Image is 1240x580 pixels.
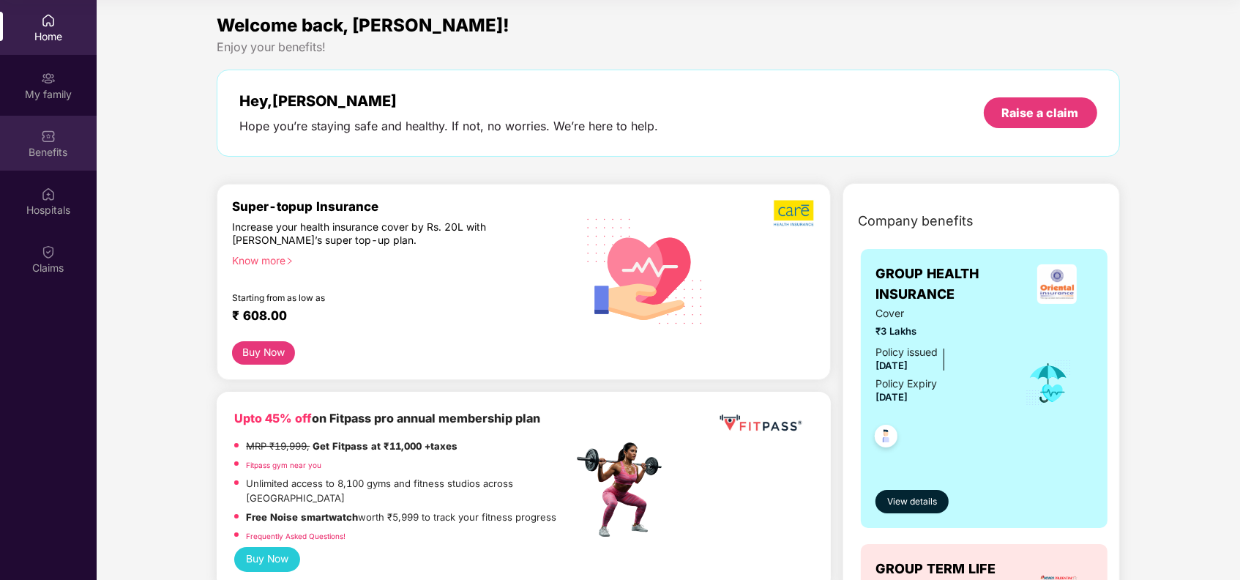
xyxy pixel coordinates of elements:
img: svg+xml;base64,PHN2ZyB3aWR0aD0iMjAiIGhlaWdodD0iMjAiIHZpZXdCb3g9IjAgMCAyMCAyMCIgZmlsbD0ibm9uZSIgeG... [41,71,56,86]
span: Company benefits [858,211,974,231]
img: svg+xml;base64,PHN2ZyBpZD0iQ2xhaW0iIHhtbG5zPSJodHRwOi8vd3d3LnczLm9yZy8yMDAwL3N2ZyIgd2lkdGg9IjIwIi... [41,245,56,259]
span: View details [887,495,937,509]
img: fpp.png [572,439,675,541]
div: Increase your health insurance cover by Rs. 20L with [PERSON_NAME]’s super top-up plan. [232,220,509,248]
div: Raise a claim [1002,105,1079,121]
a: Frequently Asked Questions! [246,532,346,540]
strong: Free Noise smartwatch [246,511,358,523]
div: Policy Expiry [875,376,937,392]
span: right [285,257,294,265]
span: [DATE] [875,360,908,371]
div: ₹ 608.00 [232,308,558,326]
span: GROUP HEALTH INSURANCE [875,264,1022,305]
img: svg+xml;base64,PHN2ZyBpZD0iQmVuZWZpdHMiIHhtbG5zPSJodHRwOi8vd3d3LnczLm9yZy8yMDAwL3N2ZyIgd2lkdGg9Ij... [41,129,56,144]
img: svg+xml;base64,PHN2ZyBpZD0iSG9zcGl0YWxzIiB4bWxucz0iaHR0cDovL3d3dy53My5vcmcvMjAwMC9zdmciIHdpZHRoPS... [41,187,56,201]
img: svg+xml;base64,PHN2ZyB4bWxucz0iaHR0cDovL3d3dy53My5vcmcvMjAwMC9zdmciIHdpZHRoPSI0OC45NDMiIGhlaWdodD... [868,420,904,456]
button: Buy Now [234,547,300,572]
img: svg+xml;base64,PHN2ZyBpZD0iSG9tZSIgeG1sbnM9Imh0dHA6Ly93d3cudzMub3JnLzIwMDAvc3ZnIiB3aWR0aD0iMjAiIG... [41,13,56,28]
div: Know more [232,254,564,264]
img: b5dec4f62d2307b9de63beb79f102df3.png [774,199,815,227]
img: icon [1025,359,1072,407]
div: Super-topup Insurance [232,199,572,214]
div: Hey, [PERSON_NAME] [239,92,658,110]
span: Welcome back, [PERSON_NAME]! [217,15,509,36]
div: Hope you’re staying safe and healthy. If not, no worries. We’re here to help. [239,119,658,134]
b: Upto 45% off [234,411,312,425]
button: Buy Now [232,341,295,365]
p: Unlimited access to 8,100 gyms and fitness studios across [GEOGRAPHIC_DATA] [246,476,572,506]
a: Fitpass gym near you [246,461,321,469]
span: [DATE] [875,391,908,403]
img: svg+xml;base64,PHN2ZyB4bWxucz0iaHR0cDovL3d3dy53My5vcmcvMjAwMC9zdmciIHhtbG5zOnhsaW5rPSJodHRwOi8vd3... [575,199,715,341]
img: insurerLogo [1037,264,1077,304]
span: ₹3 Lakhs [875,324,1005,339]
del: MRP ₹19,999, [246,440,310,452]
div: Starting from as low as [232,292,510,302]
div: Enjoy your benefits! [217,40,1119,55]
button: View details [875,490,949,513]
img: fppp.png [717,409,804,436]
p: worth ₹5,999 to track your fitness progress [246,510,556,525]
strong: Get Fitpass at ₹11,000 +taxes [313,440,457,452]
div: Policy issued [875,344,938,360]
b: on Fitpass pro annual membership plan [234,411,540,425]
span: Cover [875,305,1005,321]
